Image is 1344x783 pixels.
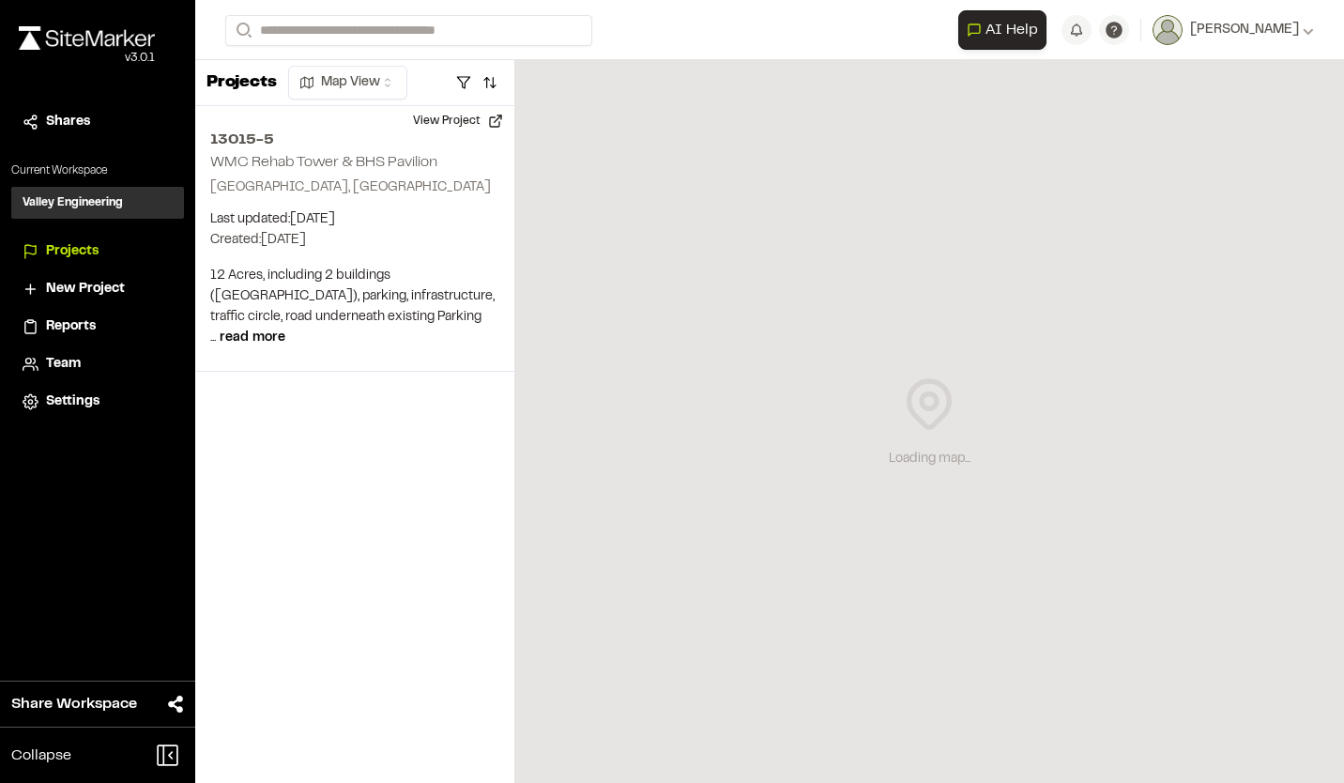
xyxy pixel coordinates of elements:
p: [GEOGRAPHIC_DATA], [GEOGRAPHIC_DATA] [210,177,499,198]
p: Current Workspace [11,162,184,179]
a: Projects [23,241,173,262]
button: Open AI Assistant [958,10,1046,50]
p: Last updated: [DATE] [210,209,499,230]
button: [PERSON_NAME] [1153,15,1314,45]
span: Reports [46,316,96,337]
p: Projects [206,70,277,96]
span: AI Help [985,19,1038,41]
span: Share Workspace [11,693,137,715]
span: Shares [46,112,90,132]
h3: Valley Engineering [23,194,123,211]
a: Team [23,354,173,375]
span: Collapse [11,745,71,767]
span: New Project [46,279,125,299]
div: Oh geez...please don't... [19,50,155,67]
span: Team [46,354,81,375]
img: rebrand.png [19,26,155,50]
p: 12 Acres, including 2 buildings ([GEOGRAPHIC_DATA]), parking, infrastructure, traffic circle, roa... [210,266,499,348]
img: User [1153,15,1183,45]
p: Created: [DATE] [210,230,499,251]
span: Settings [46,391,99,412]
h2: WMC Rehab Tower & BHS Pavilion [210,156,437,169]
a: New Project [23,279,173,299]
a: Reports [23,316,173,337]
span: [PERSON_NAME] [1190,20,1299,40]
a: Shares [23,112,173,132]
button: View Project [402,106,514,136]
span: read more [220,332,285,344]
h2: 13015-5 [210,129,499,151]
div: Loading map... [889,449,970,469]
a: Settings [23,391,173,412]
span: Projects [46,241,99,262]
button: Search [225,15,259,46]
div: Open AI Assistant [958,10,1054,50]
